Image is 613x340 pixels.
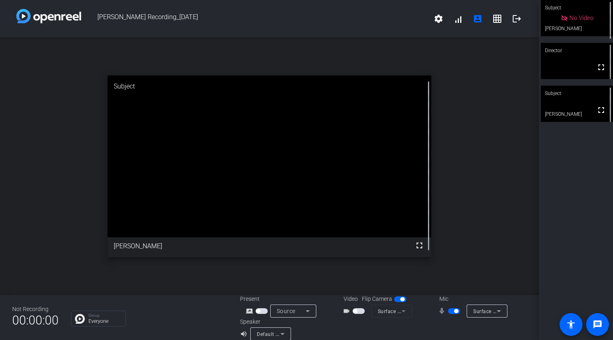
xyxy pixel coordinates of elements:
span: [PERSON_NAME] Recording_[DATE] [81,9,429,29]
img: white-gradient.svg [16,9,81,23]
mat-icon: videocam_outline [343,306,353,316]
p: Everyone [88,319,121,324]
mat-icon: message [593,320,602,329]
div: Subject [108,75,431,97]
mat-icon: accessibility [566,320,576,329]
span: Source [277,308,295,314]
mat-icon: screen_share_outline [246,306,256,316]
mat-icon: logout [512,14,522,24]
div: Not Recording [12,305,59,314]
div: Mic [431,295,513,303]
span: 00:00:00 [12,310,59,330]
button: signal_cellular_alt [448,9,468,29]
mat-icon: settings [434,14,443,24]
span: Default - Surface Omnisonic Speakers (Surface High Definition Audio) [257,331,423,337]
div: Director [541,43,613,58]
span: No Video [569,14,593,22]
mat-icon: fullscreen [596,105,606,115]
mat-icon: fullscreen [596,62,606,72]
mat-icon: fullscreen [415,241,424,250]
div: Speaker [240,318,289,326]
span: Flip Camera [362,295,392,303]
mat-icon: grid_on [492,14,502,24]
span: Video [344,295,358,303]
div: Subject [541,86,613,101]
p: Group [88,314,121,318]
mat-icon: mic_none [438,306,448,316]
mat-icon: volume_up [240,329,250,339]
img: Chat Icon [75,314,85,324]
div: Present [240,295,322,303]
mat-icon: account_box [473,14,483,24]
